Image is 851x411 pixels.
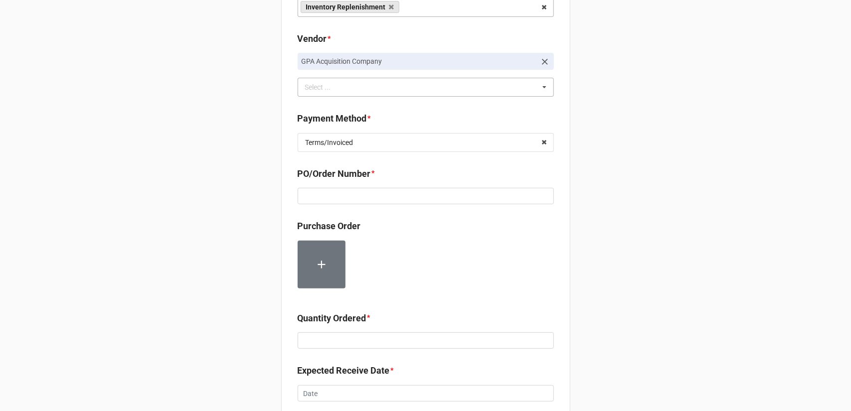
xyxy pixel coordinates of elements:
[298,32,327,46] label: Vendor
[298,219,361,233] label: Purchase Order
[298,112,367,126] label: Payment Method
[306,139,353,146] div: Terms/Invoiced
[298,311,366,325] label: Quantity Ordered
[303,82,345,93] div: Select ...
[301,1,400,13] a: Inventory Replenishment
[302,56,536,66] p: GPA Acquisition Company
[298,167,371,181] label: PO/Order Number
[298,385,554,402] input: Date
[298,364,390,378] label: Expected Receive Date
